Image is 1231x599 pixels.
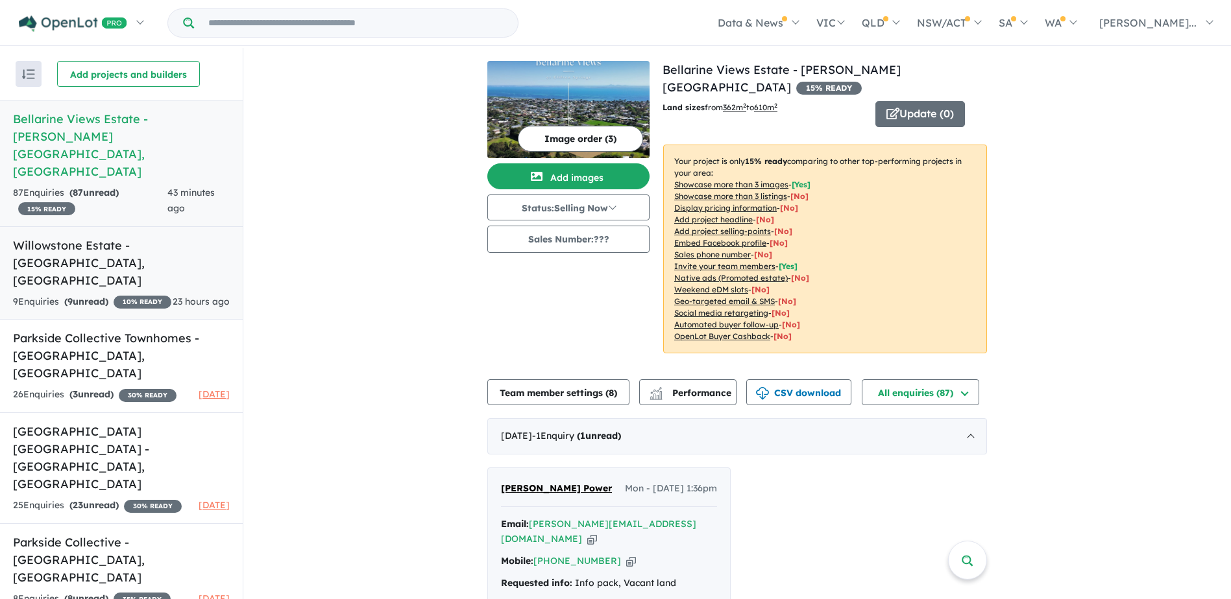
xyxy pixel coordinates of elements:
u: Add project selling-points [674,226,771,236]
img: bar-chart.svg [650,391,663,399]
b: Land sizes [663,102,705,112]
div: 9 Enquir ies [13,294,171,310]
span: [ No ] [780,203,798,213]
strong: Email: [501,518,529,530]
span: 8 [609,387,614,399]
button: Image order (3) [518,126,643,152]
span: [DATE] [199,388,230,400]
u: Add project headline [674,215,753,224]
strong: Mobile: [501,555,533,567]
span: [No] [751,285,770,294]
span: 1 [580,430,585,441]
span: [ No ] [770,238,788,248]
strong: ( unread) [69,499,119,511]
u: 610 m [754,102,777,112]
span: [No] [772,308,790,318]
span: 15 % READY [18,202,75,215]
strong: ( unread) [69,388,114,400]
button: Copy [626,554,636,568]
img: Openlot PRO Logo White [19,16,127,32]
button: Performance [639,379,737,405]
u: Geo-targeted email & SMS [674,296,775,306]
strong: ( unread) [577,430,621,441]
span: 10 % READY [114,296,171,309]
u: OpenLot Buyer Cashback [674,331,770,341]
img: download icon [756,387,769,400]
u: Native ads (Promoted estate) [674,273,788,283]
input: Try estate name, suburb, builder or developer [197,9,515,37]
span: - 1 Enquir y [532,430,621,441]
button: Add projects and builders [57,61,200,87]
u: Showcase more than 3 images [674,180,788,189]
span: [No] [782,320,800,329]
span: 30 % READY [119,389,177,402]
p: from [663,101,866,114]
u: Weekend eDM slots [674,285,748,294]
span: [DATE] [199,499,230,511]
a: [PHONE_NUMBER] [533,555,621,567]
strong: Requested info: [501,577,572,589]
u: Showcase more than 3 listings [674,191,787,201]
b: 15 % ready [745,156,787,166]
span: 9 [67,296,73,307]
u: Automated buyer follow-up [674,320,779,329]
a: [PERSON_NAME] Power [501,481,612,497]
u: Display pricing information [674,203,777,213]
button: All enquiries (87) [862,379,979,405]
span: 23 [73,499,83,511]
span: Performance [652,387,731,399]
button: Copy [587,532,597,546]
div: 26 Enquir ies [13,387,177,403]
a: [PERSON_NAME][EMAIL_ADDRESS][DOMAIN_NAME] [501,518,696,545]
div: 87 Enquir ies [13,185,167,217]
sup: 2 [743,102,746,109]
div: Info pack, Vacant land [501,576,717,591]
img: Bellarine Views Estate - Clifton Springs [487,61,650,158]
span: 43 minutes ago [167,187,215,214]
button: Status:Selling Now [487,194,650,220]
img: line-chart.svg [650,387,662,394]
button: Update (0) [875,101,965,127]
u: Invite your team members [674,261,775,271]
button: CSV download [746,379,851,405]
span: [ Yes ] [792,180,811,189]
h5: Parkside Collective - [GEOGRAPHIC_DATA] , [GEOGRAPHIC_DATA] [13,534,230,586]
div: [DATE] [487,418,987,454]
span: [PERSON_NAME]... [1099,16,1197,29]
div: 25 Enquir ies [13,498,182,513]
span: [No] [791,273,809,283]
span: [ No ] [754,250,772,259]
img: sort.svg [22,69,35,79]
span: [No] [774,331,792,341]
span: [ No ] [774,226,792,236]
h5: [GEOGRAPHIC_DATA] [GEOGRAPHIC_DATA] - [GEOGRAPHIC_DATA] , [GEOGRAPHIC_DATA] [13,423,230,493]
span: 23 hours ago [173,296,230,307]
u: Social media retargeting [674,308,768,318]
button: Sales Number:??? [487,226,650,253]
u: Embed Facebook profile [674,238,766,248]
u: 362 m [723,102,746,112]
span: [ No ] [790,191,809,201]
a: Bellarine Views Estate - [PERSON_NAME][GEOGRAPHIC_DATA] [663,62,901,95]
button: Add images [487,163,650,189]
strong: ( unread) [64,296,108,307]
span: 15 % READY [796,82,862,95]
sup: 2 [774,102,777,109]
span: [PERSON_NAME] Power [501,482,612,494]
u: Sales phone number [674,250,751,259]
button: Team member settings (8) [487,379,629,405]
h5: Bellarine Views Estate - [PERSON_NAME][GEOGRAPHIC_DATA] , [GEOGRAPHIC_DATA] [13,110,230,180]
span: [No] [778,296,796,306]
span: 3 [73,388,78,400]
span: [ No ] [756,215,774,224]
span: to [746,102,777,112]
p: Your project is only comparing to other top-performing projects in your area: - - - - - - - - - -... [663,145,987,353]
span: 87 [73,187,83,198]
h5: Willowstone Estate - [GEOGRAPHIC_DATA] , [GEOGRAPHIC_DATA] [13,237,230,289]
strong: ( unread) [69,187,119,198]
span: 30 % READY [124,500,182,513]
h5: Parkside Collective Townhomes - [GEOGRAPHIC_DATA] , [GEOGRAPHIC_DATA] [13,329,230,382]
span: Mon - [DATE] 1:36pm [625,481,717,497]
span: [ Yes ] [779,261,798,271]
